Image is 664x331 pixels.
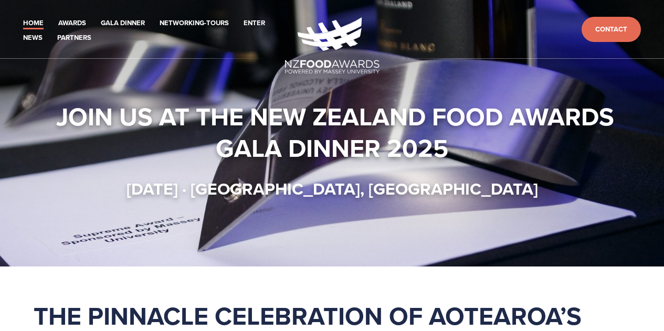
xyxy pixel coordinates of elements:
a: Enter [244,17,265,29]
a: Networking-Tours [160,17,229,29]
strong: [DATE] · [GEOGRAPHIC_DATA], [GEOGRAPHIC_DATA] [127,176,538,201]
a: Awards [58,17,86,29]
a: Contact [582,17,641,42]
strong: Join us at the New Zealand Food Awards Gala Dinner 2025 [56,98,620,166]
a: Home [23,17,44,29]
a: News [23,32,43,44]
a: Partners [57,32,91,44]
a: Gala Dinner [101,17,145,29]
